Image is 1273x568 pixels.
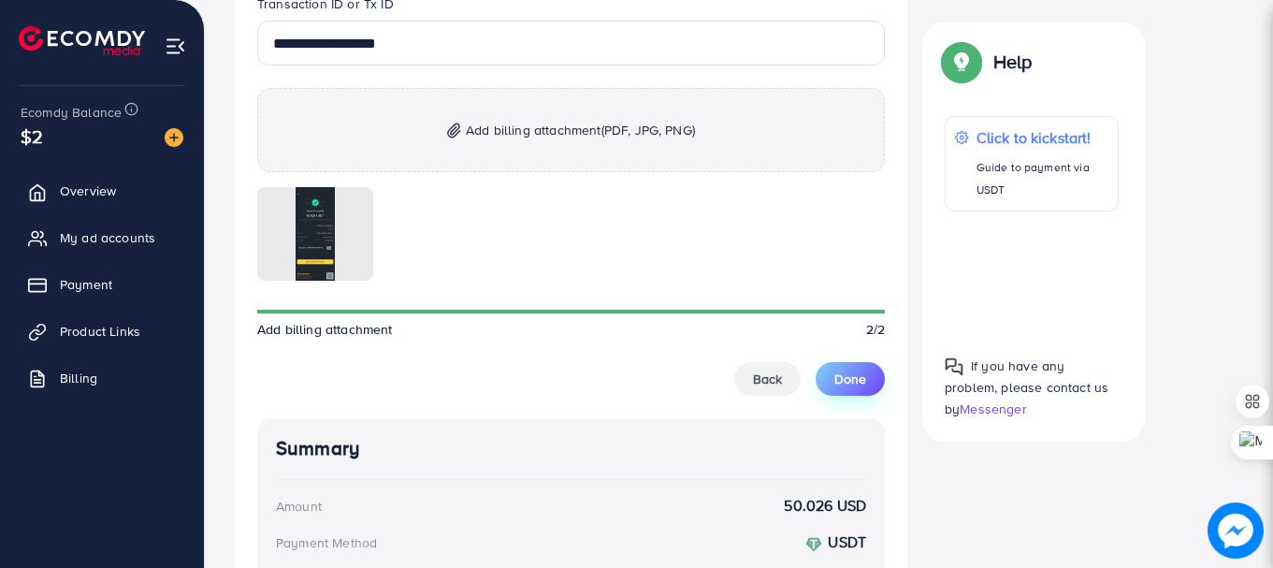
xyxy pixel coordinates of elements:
span: Add billing attachment [257,320,393,339]
a: Billing [14,359,190,397]
img: img uploaded [296,187,335,281]
img: img [447,123,461,138]
div: Payment Method [276,533,377,552]
strong: 50.026 USD [784,495,866,517]
a: Product Links [14,313,190,350]
img: image [1208,502,1264,559]
a: My ad accounts [14,219,190,256]
span: Overview [60,182,116,200]
span: Messenger [960,400,1026,418]
span: 2/2 [866,320,885,339]
img: coin [805,536,822,553]
span: Ecomdy Balance [21,103,122,122]
span: $2 [21,123,43,150]
h4: Summary [276,437,866,460]
img: menu [165,36,186,57]
img: image [165,128,183,147]
img: logo [19,26,145,55]
p: Help [993,51,1033,73]
button: Done [816,362,885,396]
strong: USDT [828,532,866,552]
span: Billing [60,369,97,387]
span: (PDF, JPG, PNG) [601,121,695,139]
span: Payment [60,275,112,294]
a: Overview [14,172,190,210]
img: Popup guide [945,45,978,79]
button: Back [734,362,801,396]
p: Click to kickstart! [976,126,1108,149]
div: Amount [276,497,322,516]
span: If you have any problem, please contact us by [945,356,1108,417]
p: Guide to payment via USDT [976,156,1108,201]
span: Add billing attachment [466,119,695,141]
span: Product Links [60,322,140,341]
img: Popup guide [945,357,963,375]
a: Payment [14,266,190,303]
span: Done [834,370,866,388]
span: My ad accounts [60,228,155,247]
span: Back [753,370,782,388]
